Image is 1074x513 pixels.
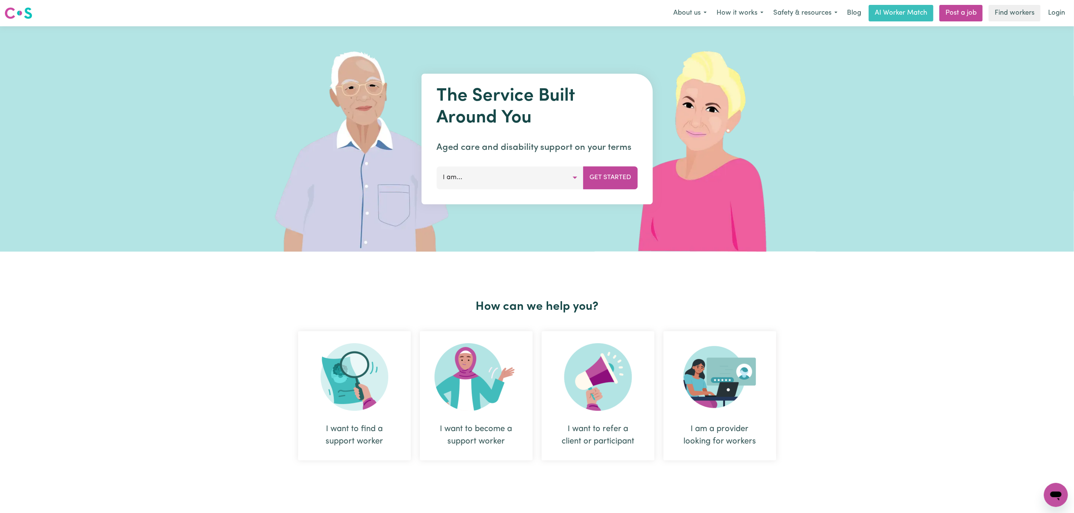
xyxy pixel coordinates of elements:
[663,331,776,460] div: I am a provider looking for workers
[668,5,712,21] button: About us
[564,343,632,411] img: Refer
[842,5,866,21] a: Blog
[682,423,758,448] div: I am a provider looking for workers
[5,6,32,20] img: Careseekers logo
[560,423,636,448] div: I want to refer a client or participant
[298,331,411,460] div: I want to find a support worker
[5,5,32,22] a: Careseekers logo
[321,343,388,411] img: Search
[1044,483,1068,507] iframe: Button to launch messaging window, conversation in progress
[712,5,768,21] button: How it works
[1044,5,1069,21] a: Login
[436,166,583,189] button: I am...
[768,5,842,21] button: Safety & resources
[420,331,533,460] div: I want to become a support worker
[294,300,781,314] h2: How can we help you?
[939,5,983,21] a: Post a job
[438,423,515,448] div: I want to become a support worker
[989,5,1041,21] a: Find workers
[869,5,933,21] a: AI Worker Match
[316,423,393,448] div: I want to find a support worker
[683,343,756,411] img: Provider
[435,343,518,411] img: Become Worker
[436,141,638,154] p: Aged care and disability support on your terms
[583,166,638,189] button: Get Started
[542,331,654,460] div: I want to refer a client or participant
[436,86,638,129] h1: The Service Built Around You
